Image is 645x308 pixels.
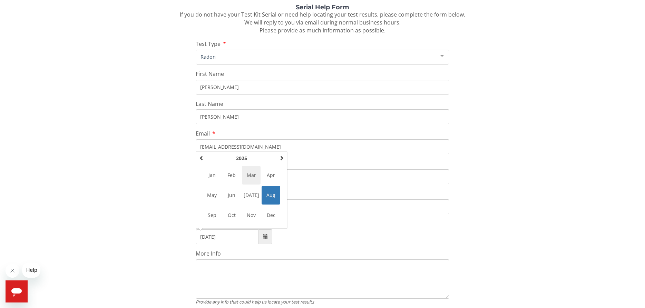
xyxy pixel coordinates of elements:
span: Apr [262,166,280,185]
span: Radon [199,53,436,60]
span: Jun [222,186,241,205]
span: Email [196,130,210,137]
span: Next Year [279,156,284,160]
div: Provide any info that could help us locate your test results [196,299,450,305]
iframe: Close message [6,264,19,278]
span: Previous Year [199,156,204,160]
iframe: Message from company [22,262,40,278]
span: First Name [196,70,224,78]
span: Aug [262,186,280,205]
span: Test Type [196,40,221,48]
span: May [203,186,221,205]
span: Nov [242,206,261,225]
span: Feb [222,166,241,185]
span: More Info [196,250,221,257]
span: Last Name [196,100,223,108]
span: If you do not have your Test Kit Serial or need help locating your test results, please complete ... [180,11,465,34]
span: Oct [222,206,241,225]
span: Dec [262,206,280,225]
iframe: Button to launch messaging window [6,280,28,302]
span: Mar [242,166,261,185]
span: Jan [203,166,221,185]
span: [DATE] [242,186,261,205]
th: Select Year [206,153,277,163]
span: Sep [203,206,221,225]
strong: Serial Help Form [296,3,349,11]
